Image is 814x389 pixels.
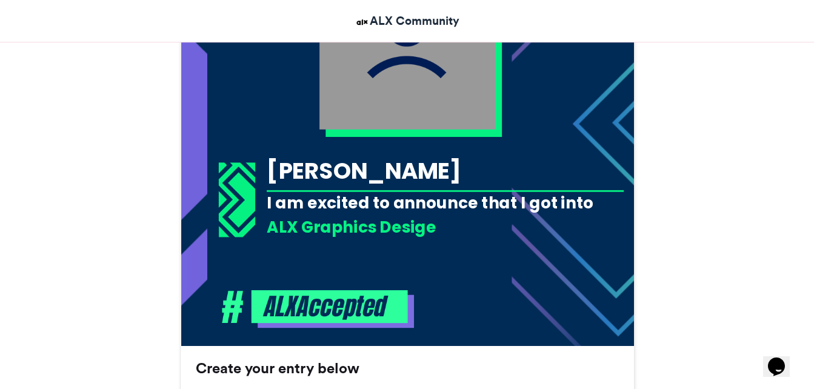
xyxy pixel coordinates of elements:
a: ALX Community [355,12,459,30]
div: ALX Graphics Desige [267,216,624,238]
img: 1718367053.733-03abb1a83a9aadad37b12c69bdb0dc1c60dcbf83.png [218,162,255,238]
img: ALX Community [355,15,370,30]
iframe: chat widget [763,341,802,377]
div: [PERSON_NAME] [267,155,624,187]
h3: Create your entry below [196,361,619,376]
div: I am excited to announce that I got into the [267,191,624,236]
